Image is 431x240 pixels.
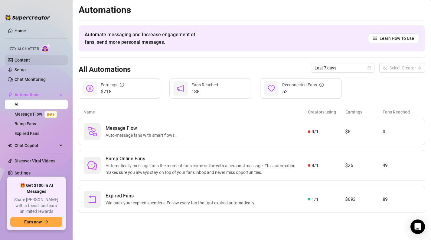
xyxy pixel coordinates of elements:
h3: All Automations [79,65,131,75]
span: Auto-message fans with smart flows. [106,132,178,139]
a: Bump Fans [15,121,36,126]
span: notification [177,85,184,92]
span: 1 / 1 [312,196,318,203]
article: $0 [345,128,382,135]
img: logo-BBDzfeDw.svg [5,14,50,21]
img: Chat Copilot [8,143,12,148]
article: 49 [383,162,420,169]
a: All [15,102,20,107]
a: Settings [15,171,31,175]
span: 52 [282,88,324,95]
span: Learn How To Use [380,35,414,42]
article: $25 [345,162,382,169]
span: Fans Reached [191,82,218,87]
div: Reconnected Fans [282,82,324,88]
span: Win back your expired spenders. Follow every fan that got expired automatically. [106,200,258,206]
img: svg%3e [87,127,97,136]
span: calendar [367,66,371,70]
span: Last 7 days [315,63,371,72]
span: 🎁 Get $100 in AI Messages [10,183,62,194]
a: Chat Monitoring [15,77,46,82]
span: info-circle [319,83,324,87]
button: Earn nowarrow-right [10,217,62,227]
span: arrow-right [44,220,48,224]
span: Expired Fans [106,192,258,200]
span: Chat Copilot [15,141,57,150]
div: Open Intercom Messenger [410,219,425,234]
span: Beta [44,111,57,118]
a: Message FlowBeta [15,112,59,117]
article: Earnings [345,109,383,115]
div: Earnings [101,82,124,88]
span: comment [87,161,97,170]
article: Creators using [308,109,345,115]
span: Share [PERSON_NAME] with a friend, and earn unlimited rewards [10,197,62,215]
span: Earn now [24,219,42,224]
span: dollar [86,85,93,92]
article: $693 [345,196,382,203]
span: Izzy AI Chatter [8,46,39,52]
span: $718 [101,88,124,95]
span: Automatically message fans the moment fans come online with a personal message. This automation m... [106,162,308,176]
span: info-circle [120,83,124,87]
span: Message Flow [106,125,178,132]
span: 138 [191,88,218,95]
span: Bump Online Fans [106,155,308,162]
article: Name [83,109,308,115]
span: 0 / 1 [312,128,318,135]
a: Content [15,58,30,62]
a: Expired Fans [15,131,39,136]
img: AI Chatter [41,44,51,53]
span: read [373,36,377,40]
span: Automations [15,90,57,100]
a: Setup [15,67,26,72]
span: thunderbolt [8,92,13,97]
span: rollback [87,194,97,204]
a: Home [15,28,26,33]
a: Learn How To Use [368,34,419,43]
span: 0 / 1 [312,162,318,169]
span: heart [268,85,275,92]
span: Automate messaging and Increase engagement of fans, send more personal messages. [85,31,201,46]
a: Discover Viral Videos [15,158,55,163]
article: 0 [383,128,420,135]
h2: Automations [79,4,425,16]
article: Fans Reached [383,109,420,115]
article: 89 [383,196,420,203]
span: team [418,66,422,70]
